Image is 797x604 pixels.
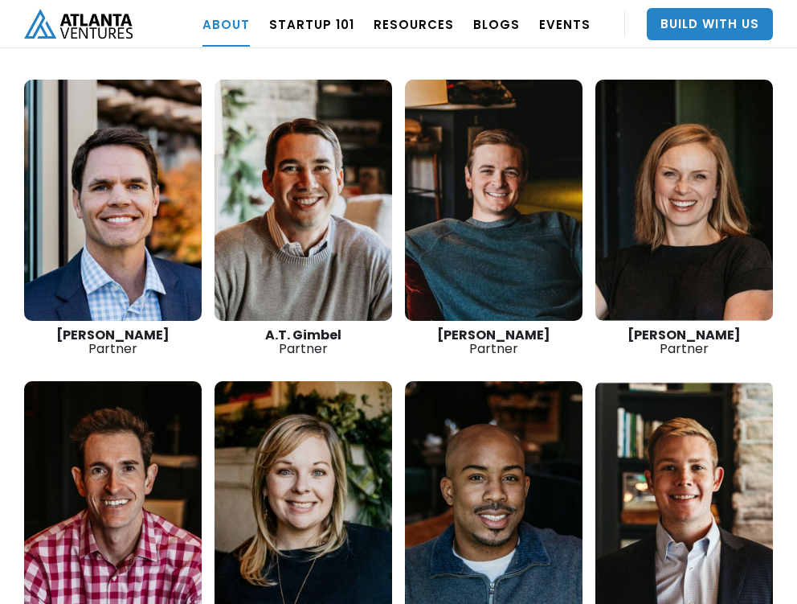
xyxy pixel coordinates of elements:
strong: A.T. Gimbel [265,326,341,344]
a: EVENTS [539,2,591,47]
strong: [PERSON_NAME] [56,326,170,344]
a: Build With Us [647,8,773,40]
div: Partner [405,328,582,355]
a: BLOGS [473,2,520,47]
strong: [PERSON_NAME] [627,326,741,344]
a: Startup 101 [269,2,354,47]
strong: [PERSON_NAME] [437,326,550,344]
div: Partner [215,328,392,355]
a: ABOUT [202,2,250,47]
div: Partner [595,328,773,355]
a: RESOURCES [374,2,454,47]
div: Partner [24,328,202,355]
